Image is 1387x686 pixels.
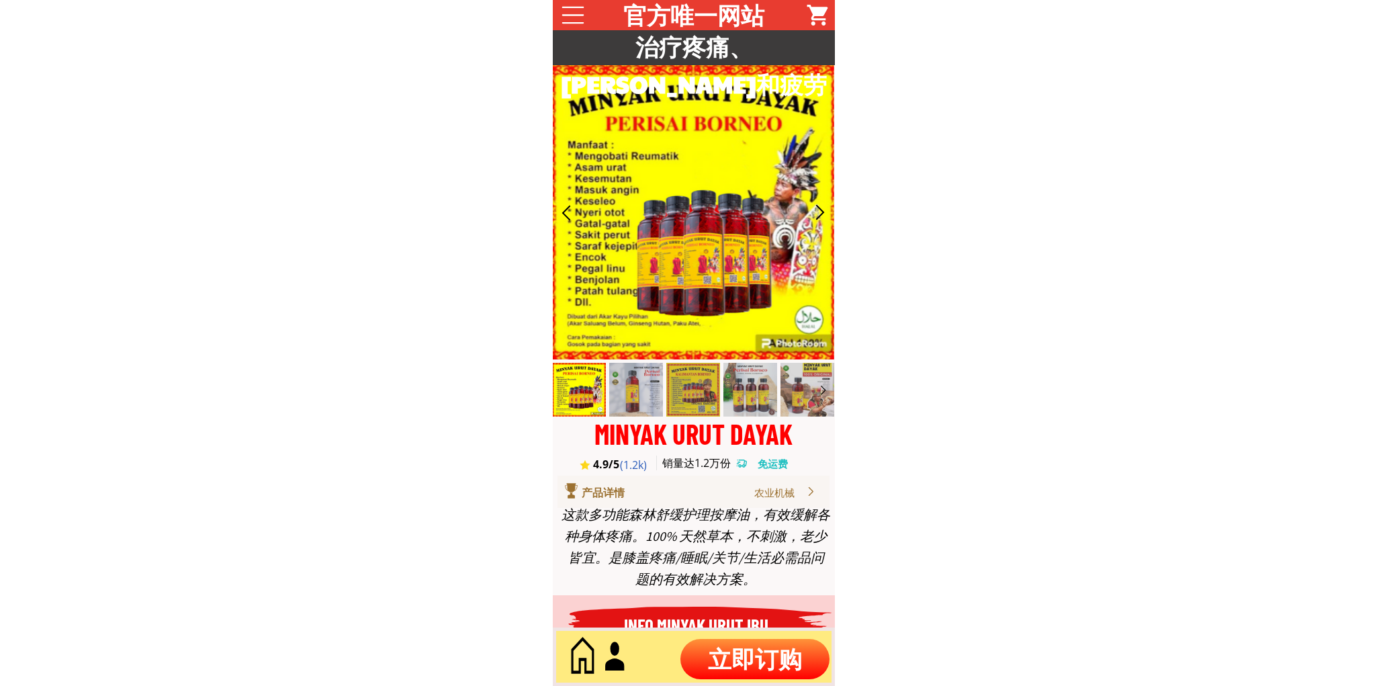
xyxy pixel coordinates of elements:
div: 产品详情 [582,484,641,502]
div: 这款多功能森林舒缓护理按摩油，有效缓解各种身体疼痛。100% 天然草本，不刺激，老少皆宜。是膝盖疼痛/睡眠/关节/生活必需品问题的有效解决方案。 [562,504,830,590]
h3: 销量达1.2万份 [662,456,735,470]
p: 立即订购 [680,639,830,679]
h3: 4.9/5 [593,457,623,472]
h3: 免运费 [758,457,795,471]
div: 农业机械 [754,484,805,501]
h3: INFO MINYAK URUT IBU [PERSON_NAME] [585,611,807,669]
h3: 治疗疼痛、[PERSON_NAME]和疲劳 [553,28,835,103]
div: MINYAK URUT DAYAK [553,420,835,447]
h3: (1.2k) [620,458,654,472]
